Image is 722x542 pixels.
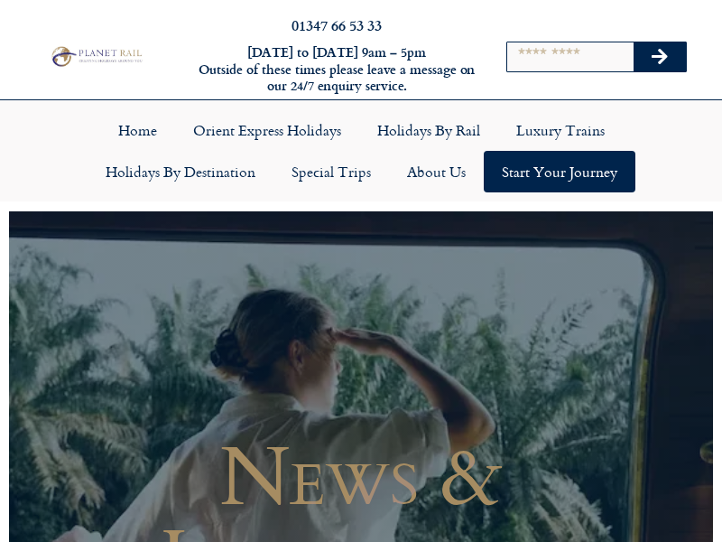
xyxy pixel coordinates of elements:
[48,44,144,68] img: Planet Rail Train Holidays Logo
[498,109,623,151] a: Luxury Trains
[389,151,484,192] a: About Us
[484,151,635,192] a: Start your Journey
[100,109,175,151] a: Home
[634,42,686,71] button: Search
[273,151,389,192] a: Special Trips
[197,44,477,95] h6: [DATE] to [DATE] 9am – 5pm Outside of these times please leave a message on our 24/7 enquiry serv...
[9,109,713,192] nav: Menu
[88,151,273,192] a: Holidays by Destination
[292,14,382,35] a: 01347 66 53 33
[175,109,359,151] a: Orient Express Holidays
[359,109,498,151] a: Holidays by Rail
